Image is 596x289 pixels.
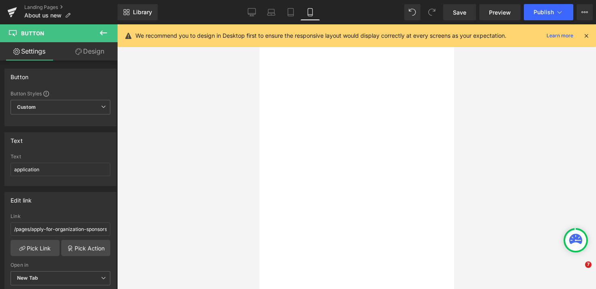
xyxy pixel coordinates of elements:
a: Pick Link [11,240,60,256]
p: We recommend you to design in Desktop first to ensure the responsive layout would display correct... [135,31,506,40]
div: Text [11,154,110,160]
div: Edit link [11,192,32,204]
button: Redo [424,4,440,20]
div: Button [11,69,28,80]
iframe: Intercom live chat [568,261,588,281]
div: Text [11,133,23,144]
div: Open in [11,262,110,268]
a: Desktop [242,4,262,20]
button: More [577,4,593,20]
span: Publish [534,9,554,15]
span: Save [453,8,466,17]
a: Laptop [262,4,281,20]
span: Preview [489,8,511,17]
span: 7 [585,261,592,268]
div: Link [11,214,110,219]
a: Mobile [300,4,320,20]
a: Landing Pages [24,4,118,11]
b: Custom [17,104,36,111]
span: Button [21,30,44,37]
a: Tablet [281,4,300,20]
a: Pick Action [61,240,110,256]
button: Undo [404,4,420,20]
a: New Library [118,4,158,20]
span: About us new [24,12,62,19]
div: Button Styles [11,90,110,97]
button: Publish [524,4,573,20]
input: https://your-shop.myshopify.com [11,222,110,236]
span: Library [133,9,152,16]
b: New Tab [17,275,38,281]
a: Design [60,42,119,60]
a: Learn more [543,31,577,41]
a: Preview [479,4,521,20]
